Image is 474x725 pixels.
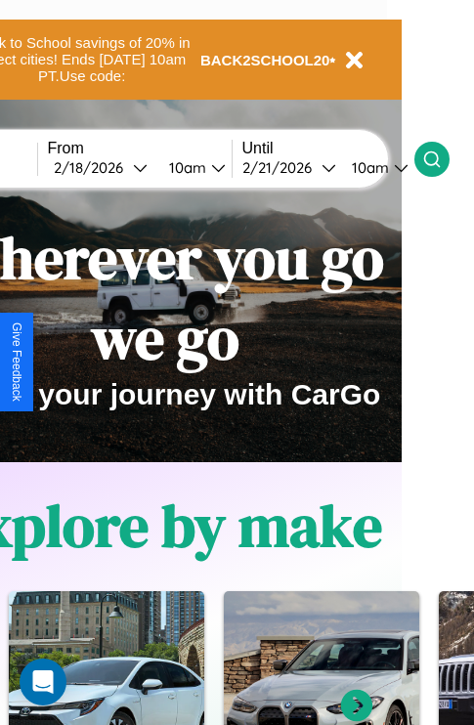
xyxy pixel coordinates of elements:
[342,158,394,177] div: 10am
[159,158,211,177] div: 10am
[10,322,23,402] div: Give Feedback
[54,158,133,177] div: 2 / 18 / 2026
[242,158,322,177] div: 2 / 21 / 2026
[153,157,232,178] button: 10am
[20,659,66,705] div: Open Intercom Messenger
[336,157,414,178] button: 10am
[48,157,153,178] button: 2/18/2026
[200,52,330,68] b: BACK2SCHOOL20
[48,140,232,157] label: From
[242,140,414,157] label: Until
